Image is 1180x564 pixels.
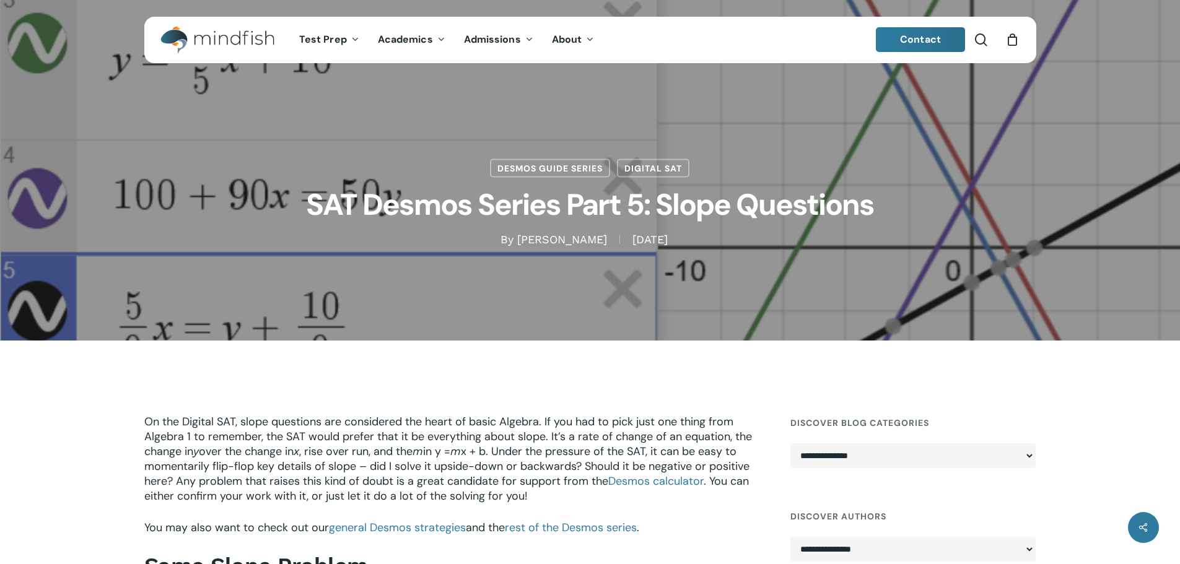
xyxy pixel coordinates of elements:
span: On the Digital SAT, slope questions are considered the heart of basic Algebra. If you had to pick... [144,414,752,459]
span: m [450,445,461,458]
span: over the change in [199,444,294,459]
a: Cart [1006,33,1020,46]
h4: Discover Authors [790,505,1036,527]
span: Contact [900,33,941,46]
h4: Discover Blog Categories [790,412,1036,434]
a: Admissions [455,35,543,45]
span: x + b. Under the pressure of the SAT, it can be easy to momentarily flip-flop key details of slop... [144,444,750,503]
a: Digital SAT [617,159,689,178]
span: y [193,445,199,458]
h1: SAT Desmos Series Part 5: Slope Questions [281,178,900,232]
span: . [637,520,639,535]
span: About [552,33,582,46]
a: Desmos calculator [608,474,704,488]
a: About [543,35,604,45]
span: Admissions [464,33,521,46]
header: Main Menu [144,17,1036,63]
span: Academics [378,33,433,46]
span: x [294,445,299,458]
a: Desmos Guide Series [490,159,610,178]
a: general Desmos strategies [329,520,466,535]
span: , rise over run, and the [299,444,413,459]
span: You may also want to check out our [144,520,329,535]
span: in y = [423,444,450,459]
span: and the [466,520,505,535]
span: [DATE] [619,235,680,244]
span: m [413,445,423,458]
nav: Main Menu [290,17,603,63]
a: Academics [369,35,455,45]
a: Test Prep [290,35,369,45]
a: Contact [876,27,965,52]
a: rest of the Desmos series [505,520,637,535]
span: Test Prep [299,33,347,46]
span: By [500,235,514,244]
a: [PERSON_NAME] [517,233,607,246]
